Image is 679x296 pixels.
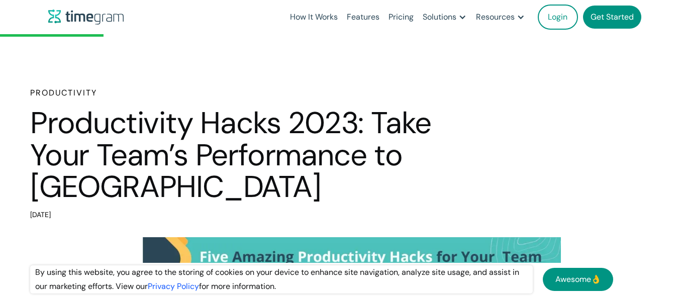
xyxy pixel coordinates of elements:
[627,231,674,278] iframe: Tidio Chat
[583,6,641,29] a: Get Started
[476,10,515,24] div: Resources
[423,10,456,24] div: Solutions
[30,87,452,99] h6: Productivity
[30,107,452,203] h1: Productivity Hacks 2023: Take Your Team’s Performance to [GEOGRAPHIC_DATA]
[148,281,199,291] a: Privacy Policy
[543,268,613,291] a: Awesome👌
[30,265,533,293] div: By using this website, you agree to the storing of cookies on your device to enhance site navigat...
[30,208,452,222] div: [DATE]
[538,5,578,30] a: Login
